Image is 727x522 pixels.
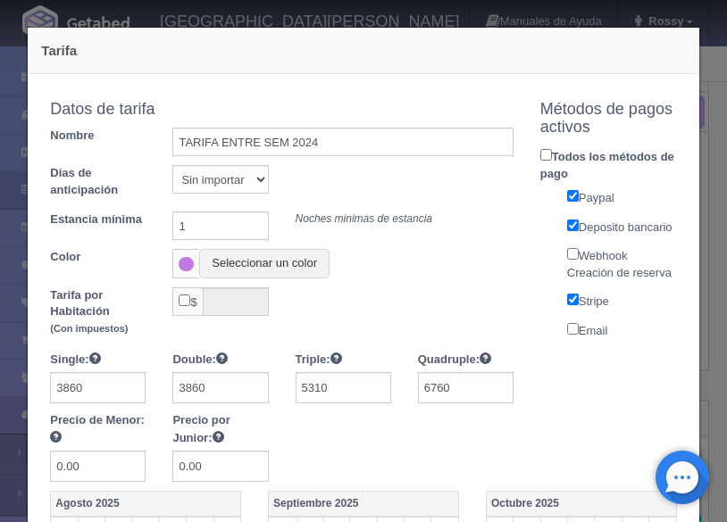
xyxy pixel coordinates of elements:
label: Email [554,319,690,340]
i: Noches minimas de estancia [296,212,432,225]
label: Color [37,249,159,266]
label: Quadruple: [418,351,491,369]
button: Seleccionar un color [199,249,330,278]
input: Deposito bancario [567,220,579,231]
th: Octubre 2025 [486,492,676,518]
th: Agosto 2025 [51,492,241,518]
label: Paypal [554,186,690,207]
th: Septiembre 2025 [269,492,459,518]
label: Double: [172,351,227,369]
label: Tarifa por Habitación [37,287,159,337]
label: Triple: [296,351,342,369]
small: (Con impuestos) [50,323,128,334]
label: Webhook Creación de reserva [554,244,690,281]
label: Todos los métodos de pago [527,145,690,182]
h4: Tarifa [41,41,685,60]
input: Email [567,323,579,335]
label: Precio de Menor: [50,412,146,446]
input: Webhook Creación de reserva [567,248,579,260]
label: Precio por Junior: [172,412,268,446]
label: Nombre [37,128,159,145]
span: $ [172,287,202,316]
label: Stripe [554,290,690,311]
h4: Datos de tarifa [50,101,513,119]
label: Single: [50,351,100,369]
input: Todos los métodos de pago [540,149,552,161]
h4: Métodos de pagos activos [540,101,677,137]
input: Stripe [567,294,579,305]
label: Deposito bancario [554,216,690,236]
input: Paypal [567,190,579,202]
label: Estancia mínima [37,211,159,228]
label: Días de anticipación [37,165,159,198]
